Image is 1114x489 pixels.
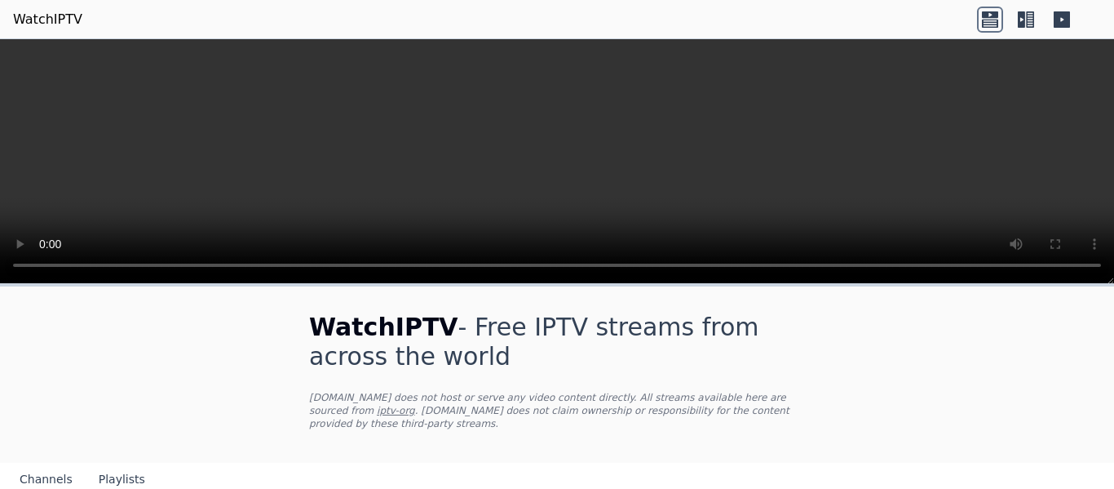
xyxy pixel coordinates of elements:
[309,391,805,430] p: [DOMAIN_NAME] does not host or serve any video content directly. All streams available here are s...
[309,313,458,341] span: WatchIPTV
[13,10,82,29] a: WatchIPTV
[309,313,805,371] h1: - Free IPTV streams from across the world
[377,405,415,416] a: iptv-org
